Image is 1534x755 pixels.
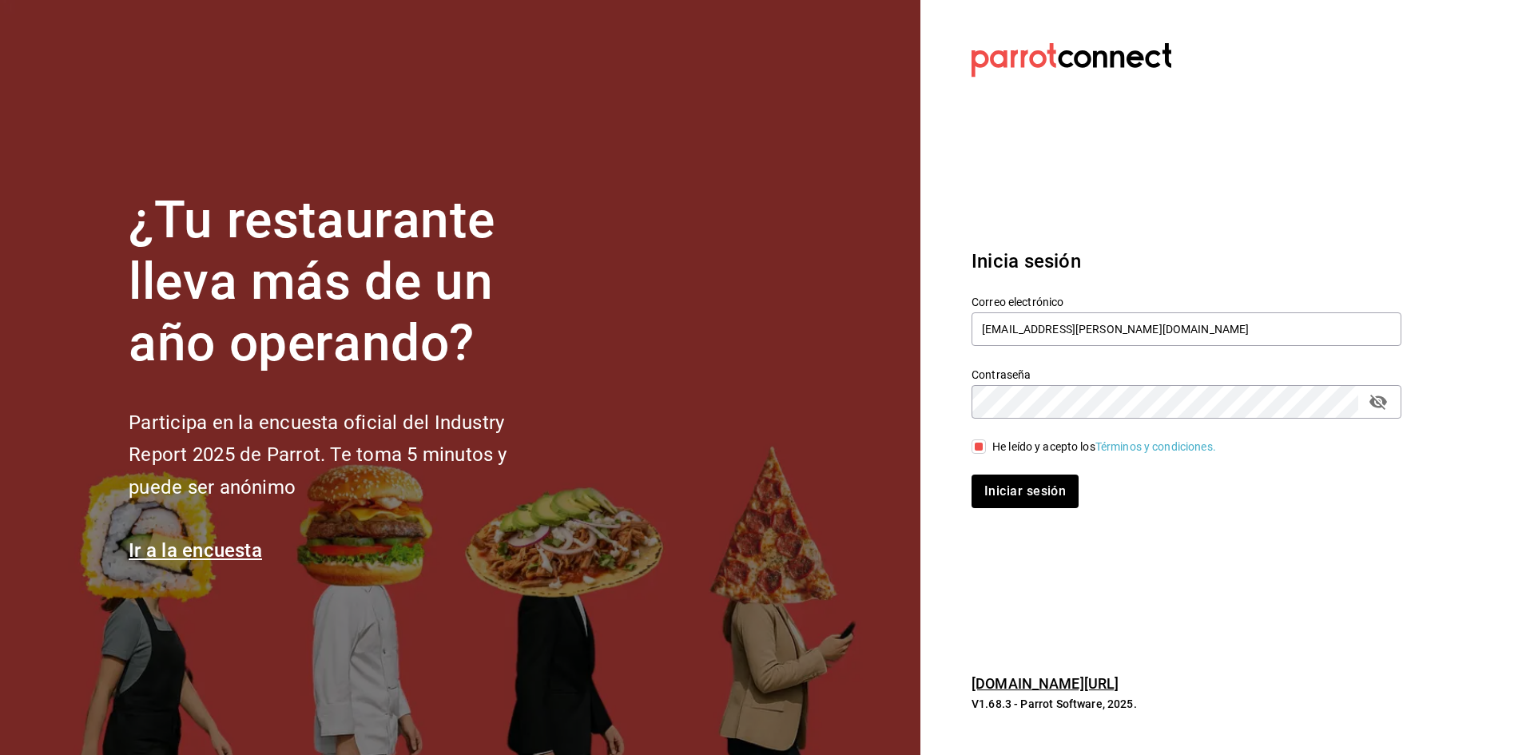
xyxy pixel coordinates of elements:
h2: Participa en la encuesta oficial del Industry Report 2025 de Parrot. Te toma 5 minutos y puede se... [129,407,560,504]
label: Contraseña [972,369,1401,380]
a: [DOMAIN_NAME][URL] [972,675,1119,692]
button: passwordField [1365,388,1392,415]
a: Términos y condiciones. [1095,440,1216,453]
label: Correo electrónico [972,296,1401,308]
a: Ir a la encuesta [129,539,262,562]
h1: ¿Tu restaurante lleva más de un año operando? [129,190,560,374]
div: He leído y acepto los [992,439,1216,455]
p: V1.68.3 - Parrot Software, 2025. [972,696,1401,712]
h3: Inicia sesión [972,247,1401,276]
input: Ingresa tu correo electrónico [972,312,1401,346]
button: Iniciar sesión [972,475,1079,508]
